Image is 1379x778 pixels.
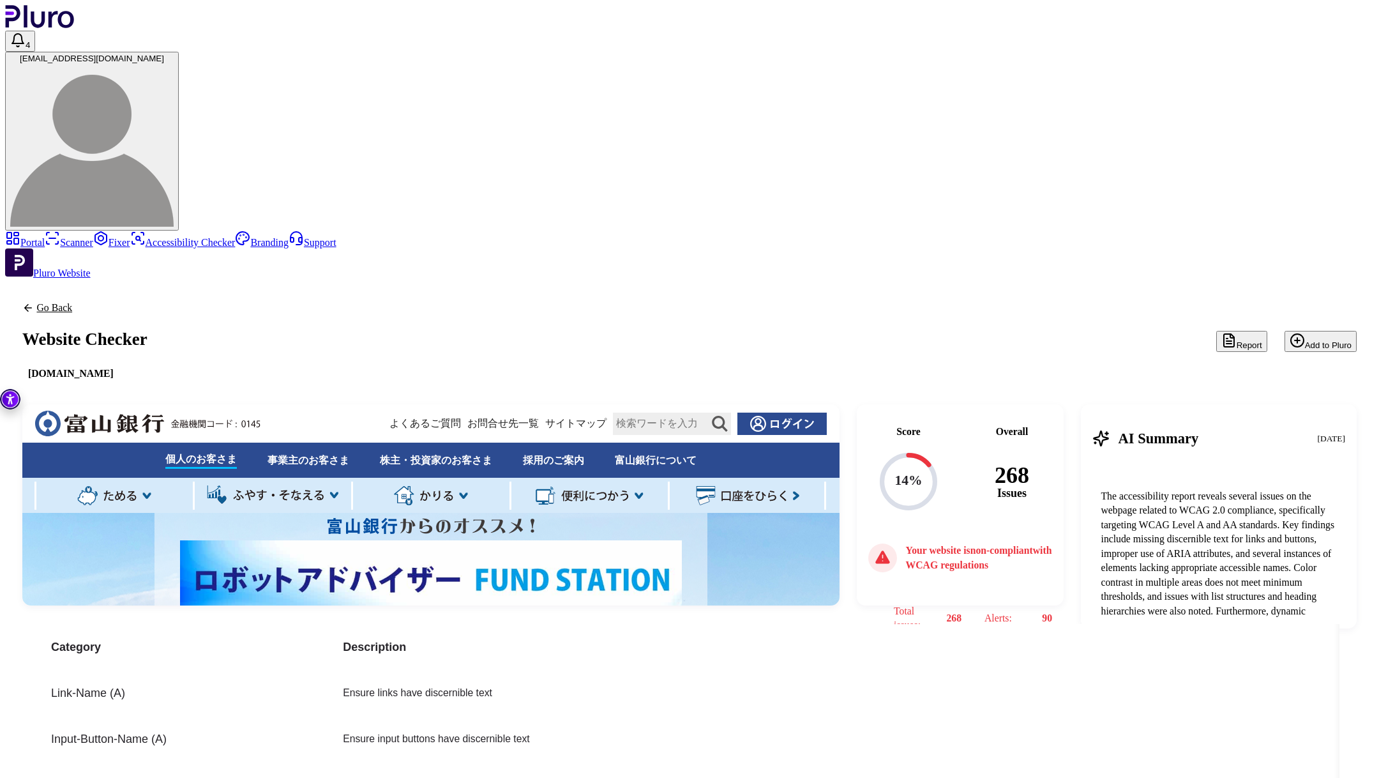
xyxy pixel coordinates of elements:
h3: AI Summary [1092,430,1198,447]
button: Report [1216,331,1267,352]
a: Accessibility Checker [130,237,236,248]
p: The accessibility report reveals several issues on the webpage related to WCAG 2.0 compliance, sp... [1101,489,1337,648]
li: 90 [984,604,1052,633]
a: Support [289,237,336,248]
h1: Website Checker [22,331,147,348]
aside: Sidebar menu [5,231,1374,279]
button: Open notifications, you have 4 new notifications [5,31,35,52]
a: Portal [5,237,45,248]
td: Input-Button-Name (A) [40,716,331,762]
span: Alerts : [984,611,1012,626]
h3: Your website is non-compliant with WCAG regulations [906,544,1053,572]
td: Link-Name (A) [40,670,331,716]
span: 4 [26,40,30,50]
a: Back to previous screen [22,302,147,314]
h3: Score [896,426,920,438]
div: [DOMAIN_NAME] [22,365,119,381]
h3: Overall [996,426,1029,438]
text: 14% [894,473,922,488]
span: 268 [995,464,1029,487]
a: Scanner [45,237,93,248]
div: [DATE] [1318,430,1346,447]
a: Open Pluro Website [5,268,91,278]
a: Website screenshot [22,404,840,606]
button: [EMAIL_ADDRESS][DOMAIN_NAME]info@accessilens.com [5,52,179,231]
th: Category [40,624,331,670]
span: [EMAIL_ADDRESS][DOMAIN_NAME] [20,54,164,63]
a: Fixer [93,237,130,248]
button: Add to Pluro [1285,331,1357,352]
img: info@accessilens.com [10,63,174,227]
a: Branding [235,237,289,248]
li: 268 [894,604,961,633]
div: Issues [983,453,1041,510]
a: Logo [5,19,75,30]
span: Total issues : [894,604,944,633]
